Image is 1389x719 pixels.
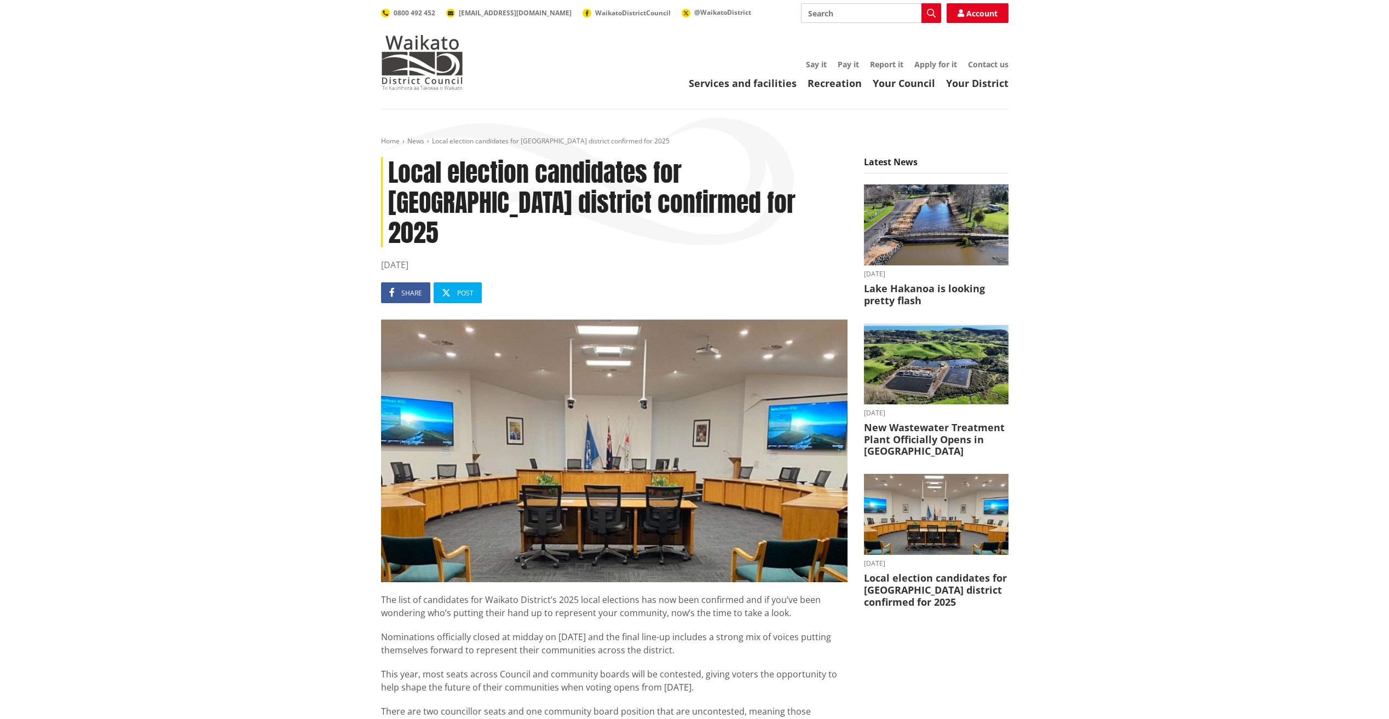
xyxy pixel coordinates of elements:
span: Post [457,288,474,298]
a: Your Council [873,77,935,90]
a: News [407,136,424,146]
time: [DATE] [381,258,848,271]
span: @WaikatoDistrict [694,8,751,17]
a: Account [947,3,1008,23]
span: 0800 492 452 [394,8,435,18]
p: This year, most seats across Council and community boards will be contested, giving voters the op... [381,668,848,694]
time: [DATE] [864,410,1008,416]
a: [DATE] New Wastewater Treatment Plant Officially Opens in [GEOGRAPHIC_DATA] [864,323,1008,457]
a: Post [434,282,482,303]
a: Report it [870,59,903,69]
a: Home [381,136,400,146]
nav: breadcrumb [381,137,1008,146]
p: The list of candidates for Waikato District’s 2025 local elections has now been confirmed and if ... [381,593,848,619]
span: WaikatoDistrictCouncil [595,8,671,18]
h1: Local election candidates for [GEOGRAPHIC_DATA] district confirmed for 2025 [381,157,848,248]
time: [DATE] [864,560,1008,567]
a: Share [381,282,430,303]
a: 0800 492 452 [381,8,435,18]
img: Raglan WWTP facility [864,323,1008,405]
a: [DATE] Local election candidates for [GEOGRAPHIC_DATA] district confirmed for 2025 [864,474,1008,608]
a: Services and facilities [689,77,797,90]
span: [EMAIL_ADDRESS][DOMAIN_NAME] [459,8,572,18]
a: Pay it [838,59,859,69]
a: Contact us [968,59,1008,69]
span: Share [401,288,422,298]
h3: Local election candidates for [GEOGRAPHIC_DATA] district confirmed for 2025 [864,572,1008,608]
input: Search input [801,3,941,23]
a: Say it [806,59,827,69]
a: Your District [946,77,1008,90]
p: Nominations officially closed at midday on [DATE] and the final line-up includes a strong mix of ... [381,630,848,657]
h3: New Wastewater Treatment Plant Officially Opens in [GEOGRAPHIC_DATA] [864,422,1008,457]
a: A serene riverside scene with a clear blue sky, featuring a small bridge over a reflective river,... [864,184,1008,307]
time: [DATE] [864,271,1008,277]
img: Waikato District Council - Te Kaunihera aa Takiwaa o Waikato [381,35,463,90]
img: Chambers [864,474,1008,555]
img: Lake Hakanoa footbridge [864,184,1008,266]
a: Apply for it [914,59,957,69]
img: Chambers [381,320,848,582]
a: Recreation [808,77,862,90]
a: [EMAIL_ADDRESS][DOMAIN_NAME] [446,8,572,18]
span: Local election candidates for [GEOGRAPHIC_DATA] district confirmed for 2025 [432,136,670,146]
h5: Latest News [864,157,1008,173]
h3: Lake Hakanoa is looking pretty flash [864,283,1008,306]
a: WaikatoDistrictCouncil [583,8,671,18]
a: @WaikatoDistrict [682,8,751,17]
